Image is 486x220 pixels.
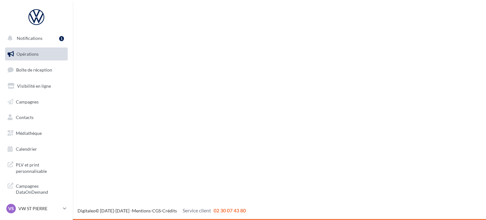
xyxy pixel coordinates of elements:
span: Notifications [17,35,42,41]
span: Campagnes DataOnDemand [16,182,65,195]
a: PLV et print personnalisable [4,158,69,177]
span: 02 30 07 43 80 [214,207,246,213]
a: Digitaleo [78,208,96,213]
span: Campagnes [16,99,39,104]
div: 1 [59,36,64,41]
a: Médiathèque [4,127,69,140]
span: Visibilité en ligne [17,83,51,89]
span: © [DATE]-[DATE] - - - [78,208,246,213]
a: CGS [152,208,161,213]
span: Contacts [16,115,34,120]
span: Calendrier [16,146,37,152]
span: PLV et print personnalisable [16,160,65,174]
a: Crédits [162,208,177,213]
a: Mentions [132,208,151,213]
a: Campagnes [4,95,69,109]
span: Opérations [16,51,39,57]
span: VS [8,205,14,212]
a: VS VW ST PIERRE [5,203,68,215]
button: Notifications 1 [4,32,66,45]
p: VW ST PIERRE [18,205,60,212]
a: Campagnes DataOnDemand [4,179,69,198]
span: Service client [183,207,211,213]
span: Médiathèque [16,130,42,136]
a: Visibilité en ligne [4,79,69,93]
a: Calendrier [4,142,69,156]
a: Contacts [4,111,69,124]
a: Opérations [4,47,69,61]
span: Boîte de réception [16,67,52,72]
a: Boîte de réception [4,63,69,77]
